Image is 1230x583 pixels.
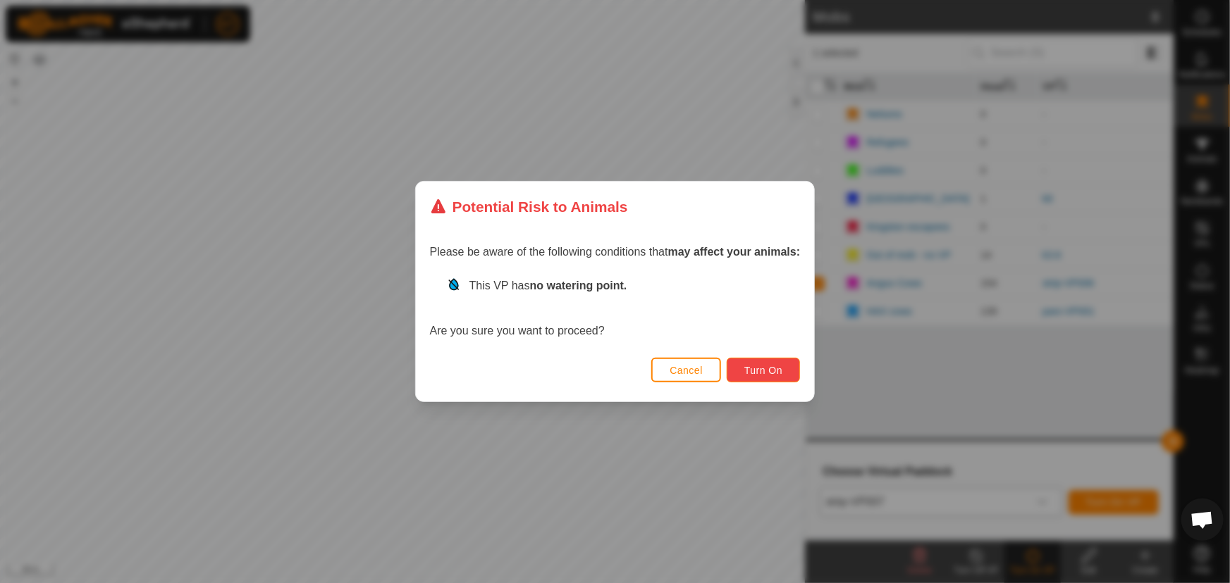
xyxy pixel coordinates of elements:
strong: may affect your animals: [668,246,801,258]
span: This VP has [469,280,627,291]
div: Open chat [1181,499,1224,541]
span: Turn On [744,365,782,376]
strong: no watering point. [530,280,627,291]
div: Are you sure you want to proceed? [430,277,801,339]
span: Cancel [670,365,703,376]
button: Turn On [727,358,800,382]
button: Cancel [651,358,721,382]
div: Potential Risk to Animals [430,196,628,218]
span: Please be aware of the following conditions that [430,246,801,258]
